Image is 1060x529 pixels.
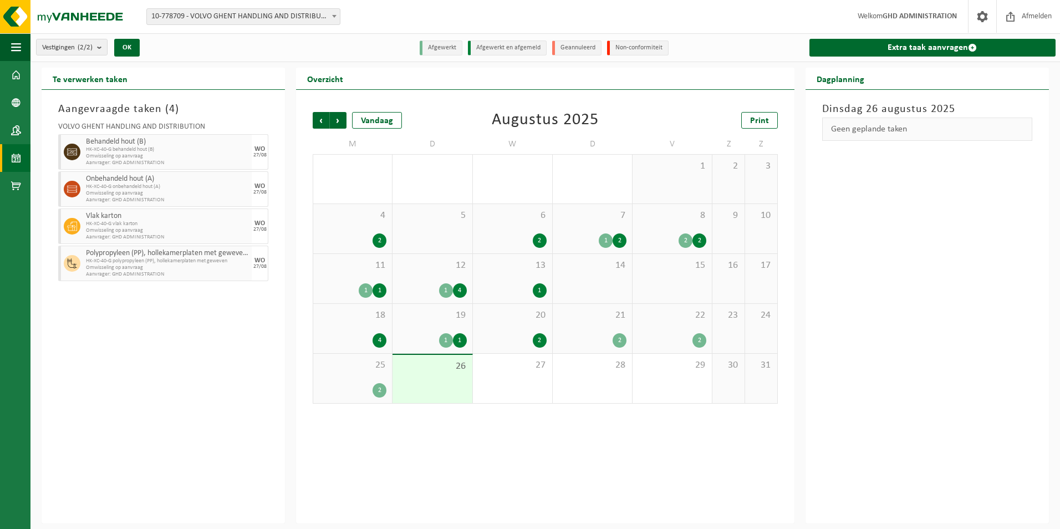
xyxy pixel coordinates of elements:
[599,233,613,248] div: 1
[883,12,957,21] strong: GHD ADMINISTRATION
[533,333,547,348] div: 2
[478,359,547,372] span: 27
[806,68,875,89] h2: Dagplanning
[468,40,547,55] li: Afgewerkt en afgemeld
[86,212,249,221] span: Vlak karton
[718,260,739,272] span: 16
[169,104,175,115] span: 4
[558,309,626,322] span: 21
[453,283,467,298] div: 4
[751,260,772,272] span: 17
[712,134,745,154] td: Z
[822,101,1032,118] h3: Dinsdag 26 augustus 2025
[453,333,467,348] div: 1
[319,210,386,222] span: 4
[253,152,267,158] div: 27/08
[692,233,706,248] div: 2
[254,257,265,264] div: WO
[558,359,626,372] span: 28
[86,190,249,197] span: Omwisseling op aanvraag
[552,40,602,55] li: Geannuleerd
[718,309,739,322] span: 23
[359,283,373,298] div: 1
[398,309,466,322] span: 19
[373,283,386,298] div: 1
[58,101,268,118] h3: Aangevraagde taken ( )
[607,40,669,55] li: Non-conformiteit
[86,264,249,271] span: Omwisseling op aanvraag
[114,39,140,57] button: OK
[718,359,739,372] span: 30
[330,112,346,129] span: Volgende
[319,309,386,322] span: 18
[558,260,626,272] span: 14
[36,39,108,55] button: Vestigingen(2/2)
[86,258,249,264] span: HK-XC-40-G polypropyleen (PP), hollekamerplaten met geweven
[692,333,706,348] div: 2
[750,116,769,125] span: Print
[86,197,249,204] span: Aanvrager: GHD ADMINISTRATION
[147,9,340,24] span: 10-778709 - VOLVO GHENT HANDLING AND DISTRIBUTION - DESTELDONK
[638,210,706,222] span: 8
[398,260,466,272] span: 12
[86,227,249,234] span: Omwisseling op aanvraag
[86,249,249,258] span: Polypropyleen (PP), hollekamerplaten met geweven PP, gekleurd
[613,333,626,348] div: 2
[478,309,547,322] span: 20
[42,39,93,56] span: Vestigingen
[254,220,265,227] div: WO
[439,283,453,298] div: 1
[613,233,626,248] div: 2
[492,112,599,129] div: Augustus 2025
[86,184,249,190] span: HK-XC-40-G onbehandeld hout (A)
[253,190,267,195] div: 27/08
[86,271,249,278] span: Aanvrager: GHD ADMINISTRATION
[638,309,706,322] span: 22
[253,227,267,232] div: 27/08
[393,134,472,154] td: D
[253,264,267,269] div: 27/08
[420,40,462,55] li: Afgewerkt
[86,175,249,184] span: Onbehandeld hout (A)
[633,134,712,154] td: V
[58,123,268,134] div: VOLVO GHENT HANDLING AND DISTRIBUTION
[478,260,547,272] span: 13
[718,210,739,222] span: 9
[78,44,93,51] count: (2/2)
[533,283,547,298] div: 1
[373,383,386,398] div: 2
[439,333,453,348] div: 1
[86,153,249,160] span: Omwisseling op aanvraag
[558,210,626,222] span: 7
[313,112,329,129] span: Vorige
[313,134,393,154] td: M
[679,233,692,248] div: 2
[638,359,706,372] span: 29
[718,160,739,172] span: 2
[751,309,772,322] span: 24
[473,134,553,154] td: W
[146,8,340,25] span: 10-778709 - VOLVO GHENT HANDLING AND DISTRIBUTION - DESTELDONK
[86,160,249,166] span: Aanvrager: GHD ADMINISTRATION
[373,333,386,348] div: 4
[254,146,265,152] div: WO
[398,210,466,222] span: 5
[741,112,778,129] a: Print
[478,210,547,222] span: 6
[86,221,249,227] span: HK-XC-40-G vlak karton
[751,359,772,372] span: 31
[319,359,386,372] span: 25
[86,138,249,146] span: Behandeld hout (B)
[751,160,772,172] span: 3
[352,112,402,129] div: Vandaag
[86,146,249,153] span: HK-XC-40-G behandeld hout (B)
[86,234,249,241] span: Aanvrager: GHD ADMINISTRATION
[638,160,706,172] span: 1
[533,233,547,248] div: 2
[254,183,265,190] div: WO
[751,210,772,222] span: 10
[809,39,1056,57] a: Extra taak aanvragen
[296,68,354,89] h2: Overzicht
[6,505,185,529] iframe: chat widget
[822,118,1032,141] div: Geen geplande taken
